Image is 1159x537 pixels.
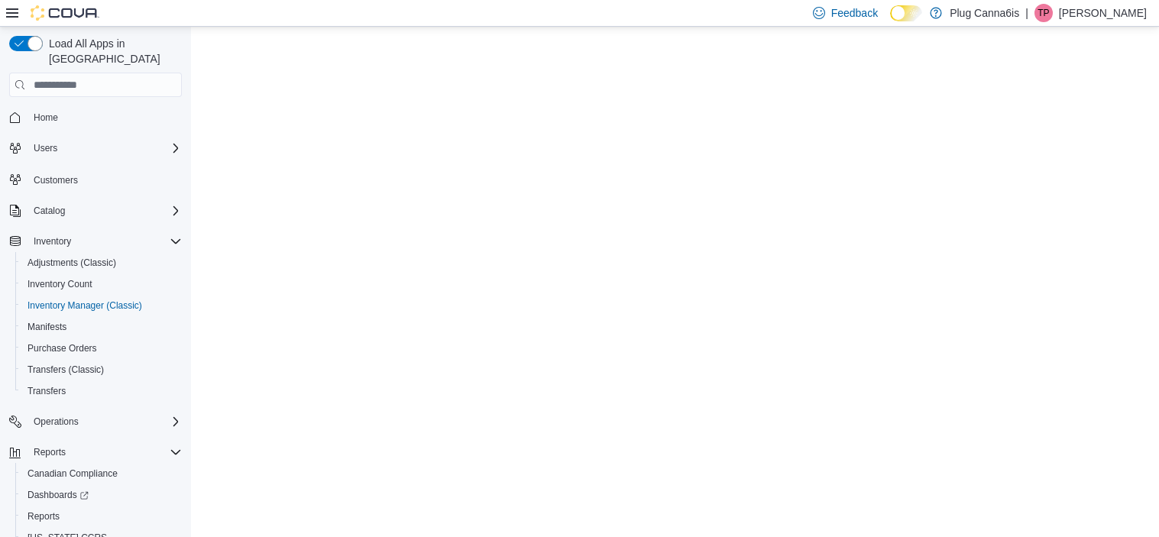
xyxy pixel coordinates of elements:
p: | [1025,4,1028,22]
a: Transfers [21,382,72,400]
span: Catalog [34,205,65,217]
span: Manifests [28,321,66,333]
span: Users [34,142,57,154]
span: Reports [28,510,60,522]
button: Reports [3,442,188,463]
span: Adjustments (Classic) [28,257,116,269]
div: Tianna Parks [1034,4,1053,22]
span: Inventory Manager (Classic) [28,299,142,312]
button: Manifests [15,316,188,338]
p: [PERSON_NAME] [1059,4,1147,22]
span: Home [34,112,58,124]
span: Canadian Compliance [21,464,182,483]
button: Catalog [28,202,71,220]
button: Home [3,106,188,128]
a: Home [28,108,64,127]
span: Operations [34,416,79,428]
span: Inventory Count [28,278,92,290]
span: Reports [34,446,66,458]
a: Inventory Manager (Classic) [21,296,148,315]
span: Inventory [28,232,182,251]
a: Dashboards [21,486,95,504]
span: Catalog [28,202,182,220]
span: Dashboards [21,486,182,504]
button: Reports [15,506,188,527]
span: Customers [28,170,182,189]
span: Inventory Manager (Classic) [21,296,182,315]
span: Dark Mode [890,21,891,22]
button: Customers [3,168,188,190]
span: Dashboards [28,489,89,501]
span: TP [1038,4,1049,22]
span: Purchase Orders [28,342,97,354]
a: Manifests [21,318,73,336]
span: Home [28,108,182,127]
a: Canadian Compliance [21,464,124,483]
span: Adjustments (Classic) [21,254,182,272]
button: Transfers [15,380,188,402]
span: Transfers (Classic) [21,361,182,379]
span: Transfers [21,382,182,400]
span: Reports [28,443,182,461]
button: Users [28,139,63,157]
button: Catalog [3,200,188,222]
button: Transfers (Classic) [15,359,188,380]
span: Transfers (Classic) [28,364,104,376]
span: Purchase Orders [21,339,182,357]
span: Reports [21,507,182,526]
button: Inventory Manager (Classic) [15,295,188,316]
a: Dashboards [15,484,188,506]
button: Canadian Compliance [15,463,188,484]
span: Manifests [21,318,182,336]
button: Adjustments (Classic) [15,252,188,273]
span: Customers [34,174,78,186]
button: Users [3,137,188,159]
button: Inventory [28,232,77,251]
img: Cova [31,5,99,21]
span: Canadian Compliance [28,467,118,480]
span: Inventory [34,235,71,247]
span: Users [28,139,182,157]
a: Purchase Orders [21,339,103,357]
button: Inventory Count [15,273,188,295]
button: Operations [28,412,85,431]
span: Transfers [28,385,66,397]
a: Customers [28,171,84,189]
span: Load All Apps in [GEOGRAPHIC_DATA] [43,36,182,66]
span: Inventory Count [21,275,182,293]
button: Inventory [3,231,188,252]
button: Reports [28,443,72,461]
a: Adjustments (Classic) [21,254,122,272]
a: Inventory Count [21,275,99,293]
input: Dark Mode [890,5,922,21]
a: Transfers (Classic) [21,361,110,379]
button: Operations [3,411,188,432]
a: Reports [21,507,66,526]
p: Plug Canna6is [950,4,1019,22]
span: Feedback [831,5,878,21]
button: Purchase Orders [15,338,188,359]
span: Operations [28,412,182,431]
